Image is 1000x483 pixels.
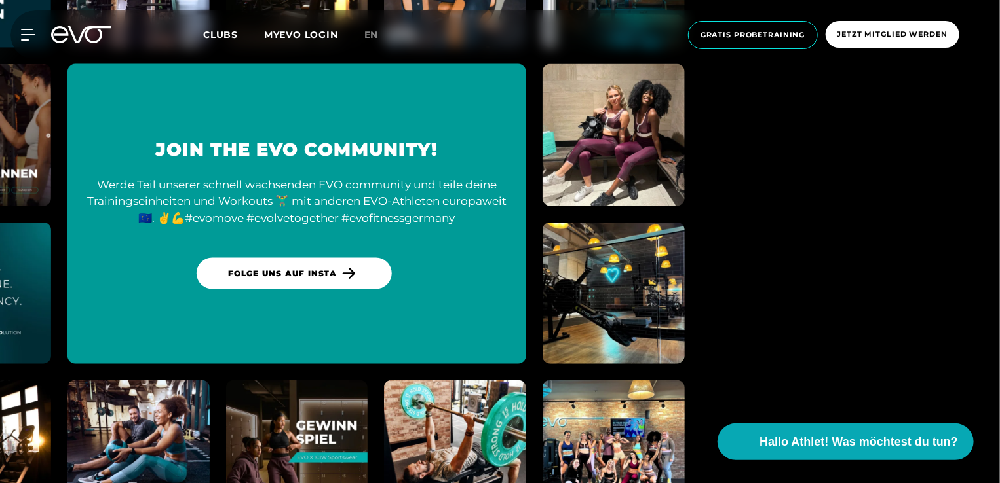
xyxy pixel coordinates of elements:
[197,258,391,289] a: Folge uns auf Insta
[364,27,394,43] a: en
[837,29,948,40] span: Jetzt Mitglied werden
[543,223,685,365] img: evofitness instagram
[364,29,379,41] span: en
[701,29,805,41] span: Gratis Probetraining
[264,29,338,41] a: MYEVO LOGIN
[684,21,822,49] a: Gratis Probetraining
[203,29,238,41] span: Clubs
[228,268,337,279] span: Folge uns auf Insta
[203,28,264,41] a: Clubs
[83,139,510,161] h3: Join the EVO community!
[83,177,510,227] div: Werde Teil unserer schnell wachsenden EVO community und teile deine Trainingseinheiten und Workou...
[543,64,685,206] img: evofitness instagram
[822,21,963,49] a: Jetzt Mitglied werden
[760,433,958,451] span: Hallo Athlet! Was möchtest du tun?
[718,423,974,460] button: Hallo Athlet! Was möchtest du tun?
